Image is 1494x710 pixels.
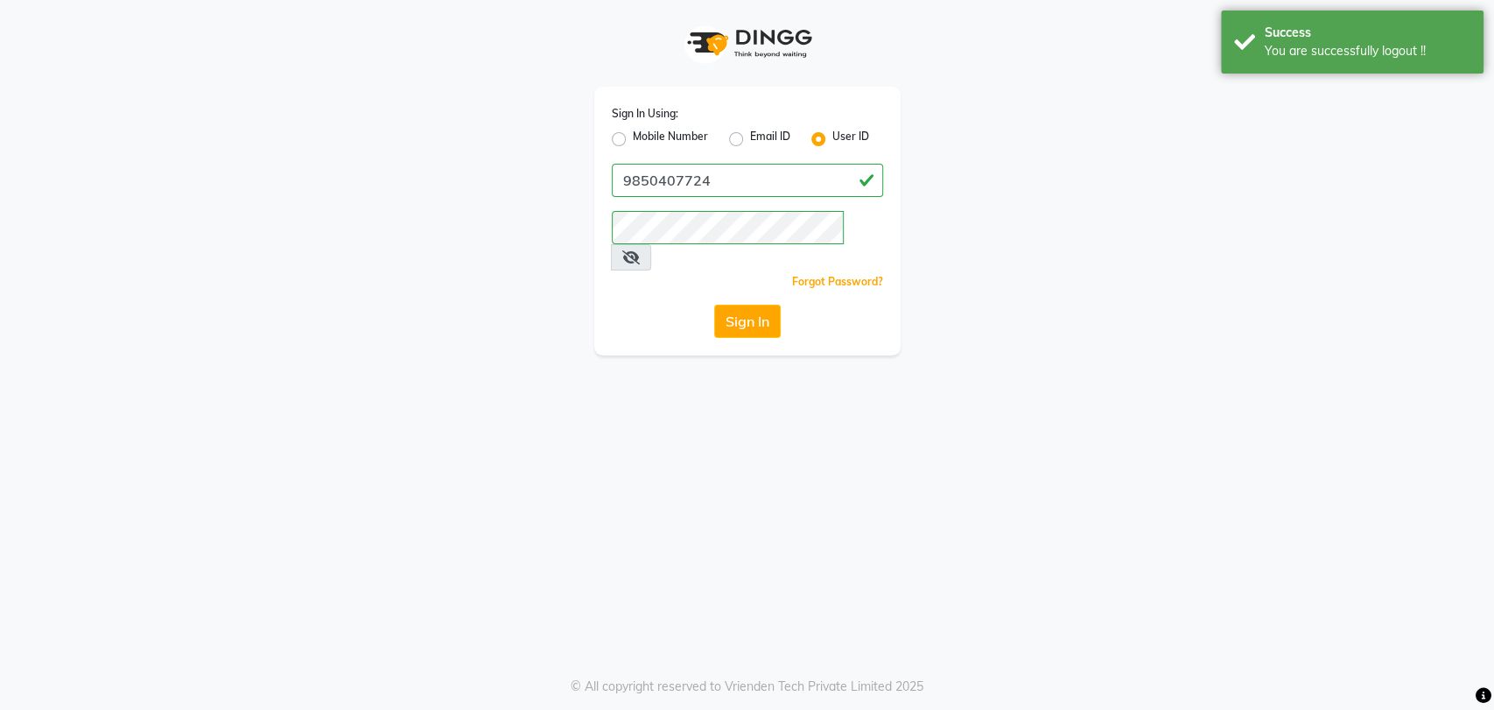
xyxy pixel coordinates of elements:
label: Sign In Using: [612,106,678,122]
button: Sign In [714,305,781,338]
div: You are successfully logout !! [1265,42,1470,60]
label: User ID [832,129,869,150]
label: Mobile Number [633,129,708,150]
div: Success [1265,24,1470,42]
input: Username [612,164,883,197]
a: Forgot Password? [792,275,883,288]
input: Username [612,211,844,244]
img: logo1.svg [677,18,817,69]
label: Email ID [750,129,790,150]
